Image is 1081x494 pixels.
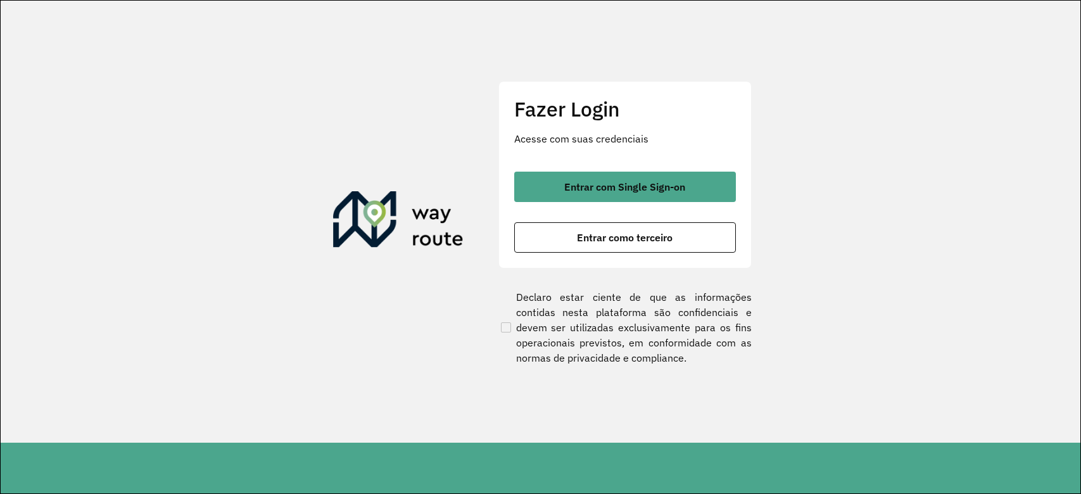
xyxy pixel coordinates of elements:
[514,97,736,121] h2: Fazer Login
[498,289,752,365] label: Declaro estar ciente de que as informações contidas nesta plataforma são confidenciais e devem se...
[564,182,685,192] span: Entrar com Single Sign-on
[514,222,736,253] button: button
[514,131,736,146] p: Acesse com suas credenciais
[333,191,464,252] img: Roteirizador AmbevTech
[577,232,673,243] span: Entrar como terceiro
[514,172,736,202] button: button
